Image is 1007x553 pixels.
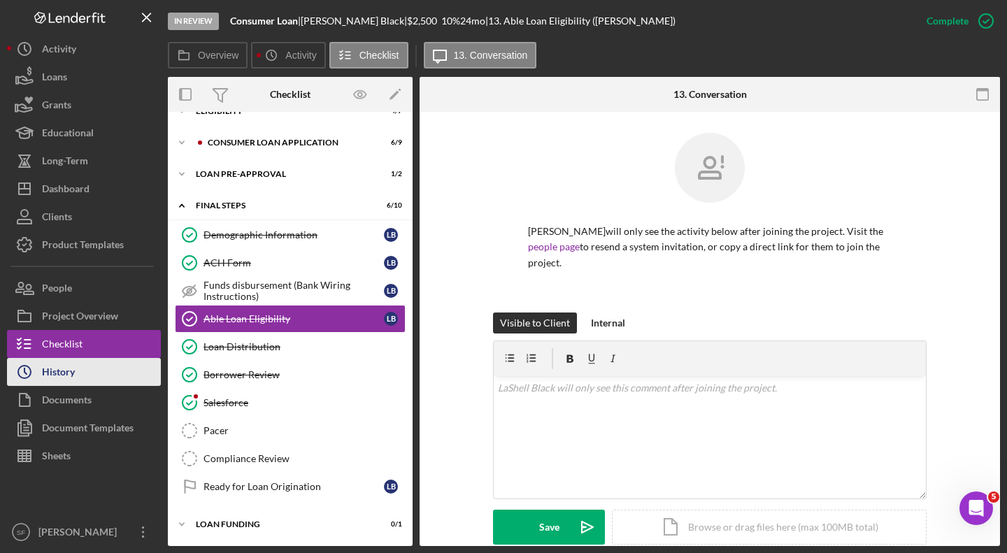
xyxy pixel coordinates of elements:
a: Funds disbursement (Bank Wiring Instructions)LB [175,277,406,305]
div: Documents [42,386,92,417]
button: Checklist [329,42,408,69]
div: Able Loan Eligibility [203,313,384,324]
div: Loan Funding [196,520,367,529]
a: Borrower Review [175,361,406,389]
button: Save [493,510,605,545]
span: $2,500 [407,15,437,27]
div: Sheets [42,442,71,473]
div: L B [384,480,398,494]
button: SF[PERSON_NAME] [7,518,161,546]
div: [PERSON_NAME] [35,518,126,550]
div: Consumer Loan Application [208,138,367,147]
button: Educational [7,119,161,147]
div: Visible to Client [500,313,570,333]
div: Demographic Information [203,229,384,240]
text: SF [17,529,25,536]
div: Funds disbursement (Bank Wiring Instructions) [203,280,384,302]
a: Pacer [175,417,406,445]
button: Product Templates [7,231,161,259]
div: Product Templates [42,231,124,262]
div: L B [384,256,398,270]
button: Sheets [7,442,161,470]
p: [PERSON_NAME] will only see the activity below after joining the project. Visit the to resend a s... [528,224,892,271]
a: Salesforce [175,389,406,417]
label: Overview [198,50,238,61]
div: Document Templates [42,414,134,445]
div: 6 / 10 [377,201,402,210]
div: ACH Form [203,257,384,268]
div: Compliance Review [203,453,405,464]
div: L B [384,312,398,326]
div: Educational [42,119,94,150]
div: 13. Conversation [673,89,747,100]
button: Complete [913,7,1000,35]
div: Activity [42,35,76,66]
div: 24 mo [460,15,485,27]
div: Save [539,510,559,545]
div: Clients [42,203,72,234]
div: Internal [591,313,625,333]
span: 5 [988,491,999,503]
b: Consumer Loan [230,15,298,27]
button: Internal [584,313,632,333]
a: Ready for Loan OriginationLB [175,473,406,501]
div: 10 % [441,15,460,27]
div: | 13. Able Loan Eligibility ([PERSON_NAME]) [485,15,676,27]
div: | [230,15,301,27]
button: 13. Conversation [424,42,537,69]
label: Checklist [359,50,399,61]
button: Loans [7,63,161,91]
button: Activity [7,35,161,63]
button: Grants [7,91,161,119]
div: L B [384,228,398,242]
button: Dashboard [7,175,161,203]
div: 6 / 9 [377,138,402,147]
div: 1 / 2 [377,170,402,178]
div: Dashboard [42,175,90,206]
div: Long-Term [42,147,88,178]
a: Able Loan EligibilityLB [175,305,406,333]
div: Checklist [270,89,310,100]
button: Document Templates [7,414,161,442]
div: History [42,358,75,389]
button: Long-Term [7,147,161,175]
a: Compliance Review [175,445,406,473]
div: Loans [42,63,67,94]
a: Demographic InformationLB [175,221,406,249]
div: Pacer [203,425,405,436]
div: Loan Distribution [203,341,405,352]
iframe: Intercom live chat [959,491,993,525]
button: People [7,274,161,302]
button: Checklist [7,330,161,358]
div: Ready for Loan Origination [203,481,384,492]
a: ACH FormLB [175,249,406,277]
div: Salesforce [203,397,405,408]
a: Project Overview [7,302,161,330]
div: Checklist [42,330,83,361]
button: History [7,358,161,386]
div: Loan Pre-Approval [196,170,367,178]
div: People [42,274,72,306]
div: Borrower Review [203,369,405,380]
button: Visible to Client [493,313,577,333]
div: FINAL STEPS [196,201,367,210]
button: Documents [7,386,161,414]
a: people page [528,240,580,252]
div: Project Overview [42,302,118,333]
a: Loan Distribution [175,333,406,361]
button: Activity [251,42,325,69]
button: Clients [7,203,161,231]
label: 13. Conversation [454,50,528,61]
